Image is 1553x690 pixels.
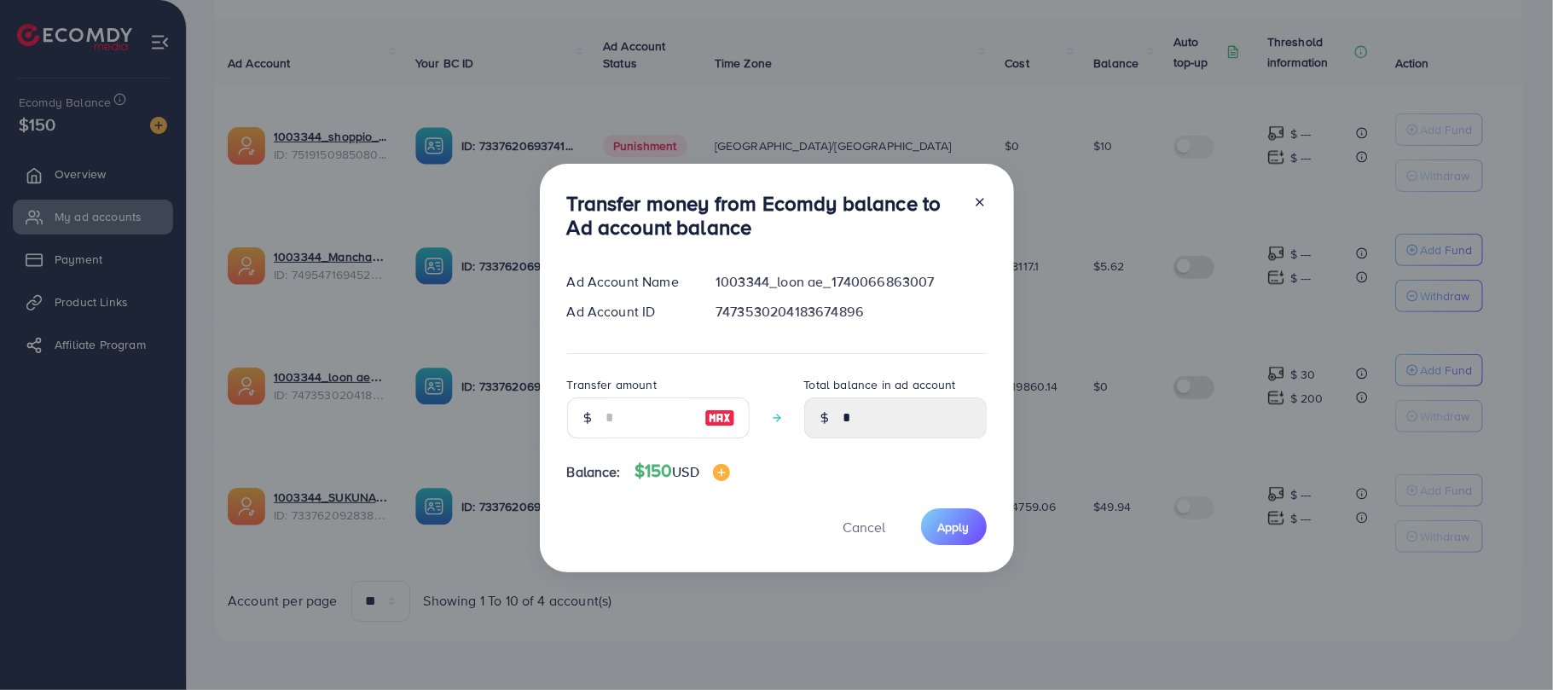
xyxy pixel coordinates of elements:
[567,462,621,482] span: Balance:
[553,272,703,292] div: Ad Account Name
[713,464,730,481] img: image
[553,302,703,322] div: Ad Account ID
[635,461,730,482] h4: $150
[704,408,735,428] img: image
[672,462,698,481] span: USD
[1481,613,1540,677] iframe: Chat
[702,302,1000,322] div: 7473530204183674896
[938,519,970,536] span: Apply
[567,191,959,241] h3: Transfer money from Ecomdy balance to Ad account balance
[702,272,1000,292] div: 1003344_loon ae_1740066863007
[567,376,657,393] label: Transfer amount
[921,508,987,545] button: Apply
[804,376,956,393] label: Total balance in ad account
[843,518,886,536] span: Cancel
[822,508,907,545] button: Cancel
